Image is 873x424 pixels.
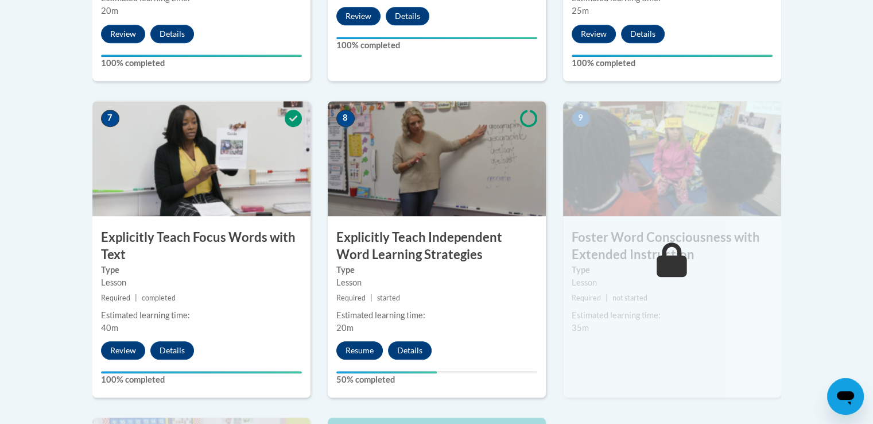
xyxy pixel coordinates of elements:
[142,294,176,302] span: completed
[101,264,302,276] label: Type
[336,37,537,39] div: Your progress
[336,309,537,322] div: Estimated learning time:
[612,294,647,302] span: not started
[572,110,590,127] span: 9
[101,25,145,43] button: Review
[92,101,311,216] img: Course Image
[827,378,864,415] iframe: Button to launch messaging window
[150,25,194,43] button: Details
[135,294,137,302] span: |
[563,229,781,264] h3: Foster Word Consciousness with Extended Instruction
[101,341,145,360] button: Review
[101,57,302,70] label: 100% completed
[377,294,400,302] span: started
[328,101,546,216] img: Course Image
[336,371,437,373] div: Your progress
[572,25,616,43] button: Review
[370,294,373,302] span: |
[336,110,355,127] span: 8
[336,373,537,386] label: 50% completed
[150,341,194,360] button: Details
[101,371,302,373] div: Your progress
[336,7,381,25] button: Review
[336,276,537,289] div: Lesson
[572,276,773,289] div: Lesson
[336,264,537,276] label: Type
[563,101,781,216] img: Course Image
[101,309,302,322] div: Estimated learning time:
[101,110,119,127] span: 7
[388,341,432,360] button: Details
[572,55,773,57] div: Your progress
[572,6,589,16] span: 25m
[336,294,366,302] span: Required
[572,309,773,322] div: Estimated learning time:
[101,6,118,16] span: 20m
[336,323,354,333] span: 20m
[572,323,589,333] span: 35m
[336,39,537,52] label: 100% completed
[101,55,302,57] div: Your progress
[328,229,546,264] h3: Explicitly Teach Independent Word Learning Strategies
[572,294,601,302] span: Required
[101,373,302,386] label: 100% completed
[101,294,130,302] span: Required
[621,25,665,43] button: Details
[386,7,429,25] button: Details
[336,341,383,360] button: Resume
[572,57,773,70] label: 100% completed
[101,276,302,289] div: Lesson
[606,294,608,302] span: |
[572,264,773,276] label: Type
[92,229,311,264] h3: Explicitly Teach Focus Words with Text
[101,323,118,333] span: 40m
